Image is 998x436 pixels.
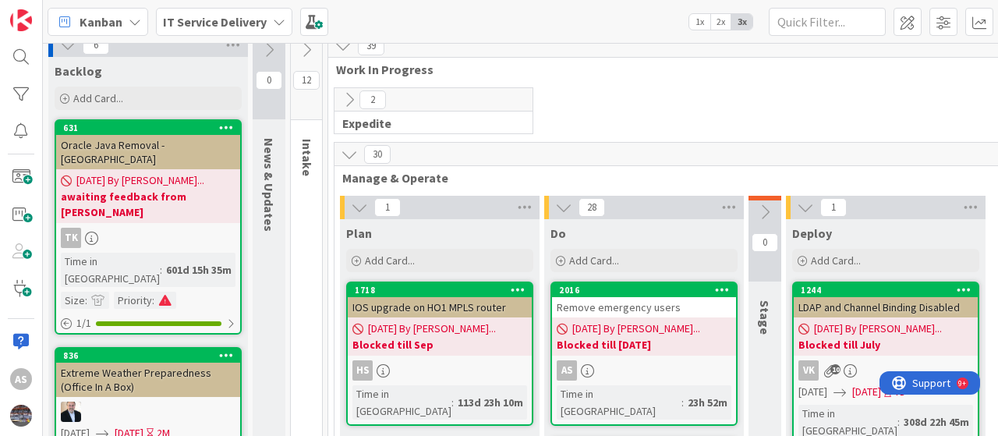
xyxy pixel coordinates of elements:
[814,321,942,337] span: [DATE] By [PERSON_NAME]...
[798,337,973,353] b: Blocked till July
[85,292,87,309] span: :
[731,14,752,30] span: 3x
[757,300,773,335] span: Stage
[794,360,978,381] div: VK
[56,402,240,422] div: HO
[374,198,401,217] span: 1
[63,350,240,361] div: 836
[451,394,454,411] span: :
[55,63,102,79] span: Backlog
[552,297,736,317] div: Remove emergency users
[348,297,532,317] div: IOS upgrade on HO1 MPLS router
[160,261,162,278] span: :
[900,413,973,431] div: 308d 22h 45m
[681,394,684,411] span: :
[569,253,619,268] span: Add Card...
[852,384,881,400] span: [DATE]
[552,360,736,381] div: AS
[10,368,32,390] div: AS
[56,363,240,397] div: Extreme Weather Preparedness (Office In A Box)
[352,360,373,381] div: HS
[10,9,32,31] img: Visit kanbanzone.com
[552,283,736,317] div: 2016Remove emergency users
[769,8,886,36] input: Quick Filter...
[579,198,605,217] span: 28
[83,36,109,55] span: 6
[689,14,710,30] span: 1x
[10,405,32,427] img: avatar
[152,292,154,309] span: :
[79,6,87,19] div: 9+
[293,71,320,90] span: 12
[359,90,386,109] span: 2
[710,14,731,30] span: 2x
[358,37,384,55] span: 39
[56,314,240,333] div: 1/1
[61,189,235,220] b: awaiting feedback from [PERSON_NAME]
[550,225,566,241] span: Do
[820,198,847,217] span: 1
[33,2,71,21] span: Support
[801,285,978,296] div: 1244
[352,385,451,420] div: Time in [GEOGRAPHIC_DATA]
[557,385,681,420] div: Time in [GEOGRAPHIC_DATA]
[56,349,240,363] div: 836
[55,119,242,335] a: 631Oracle Java Removal - [GEOGRAPHIC_DATA][DATE] By [PERSON_NAME]...awaiting feedback from [PERSO...
[56,121,240,135] div: 631
[552,283,736,297] div: 2016
[557,337,731,353] b: Blocked till [DATE]
[299,139,315,176] span: Intake
[261,138,277,232] span: News & Updates
[365,253,415,268] span: Add Card...
[80,12,122,31] span: Kanban
[792,225,832,241] span: Deploy
[56,135,240,169] div: Oracle Java Removal - [GEOGRAPHIC_DATA]
[798,360,819,381] div: VK
[63,122,240,133] div: 631
[114,292,152,309] div: Priority
[346,225,372,241] span: Plan
[162,261,235,278] div: 601d 15h 35m
[364,145,391,164] span: 30
[572,321,700,337] span: [DATE] By [PERSON_NAME]...
[794,297,978,317] div: LDAP and Channel Binding Disabled
[56,349,240,397] div: 836Extreme Weather Preparedness (Office In A Box)
[163,14,267,30] b: IT Service Delivery
[550,282,738,426] a: 2016Remove emergency users[DATE] By [PERSON_NAME]...Blocked till [DATE]ASTime in [GEOGRAPHIC_DATA...
[794,283,978,317] div: 1244LDAP and Channel Binding Disabled
[61,228,81,248] div: TK
[557,360,577,381] div: AS
[256,71,282,90] span: 0
[830,364,841,374] span: 10
[798,384,827,400] span: [DATE]
[348,360,532,381] div: HS
[355,285,532,296] div: 1718
[348,283,532,317] div: 1718IOS upgrade on HO1 MPLS router
[76,172,204,189] span: [DATE] By [PERSON_NAME]...
[368,321,496,337] span: [DATE] By [PERSON_NAME]...
[56,121,240,169] div: 631Oracle Java Removal - [GEOGRAPHIC_DATA]
[73,91,123,105] span: Add Card...
[76,315,91,331] span: 1 / 1
[352,337,527,353] b: Blocked till Sep
[897,413,900,431] span: :
[342,115,513,131] span: Expedite
[811,253,861,268] span: Add Card...
[684,394,731,411] div: 23h 52m
[61,292,85,309] div: Size
[348,283,532,297] div: 1718
[61,402,81,422] img: HO
[346,282,533,426] a: 1718IOS upgrade on HO1 MPLS router[DATE] By [PERSON_NAME]...Blocked till SepHSTime in [GEOGRAPHIC...
[454,394,527,411] div: 113d 23h 10m
[752,233,778,252] span: 0
[794,283,978,297] div: 1244
[61,253,160,287] div: Time in [GEOGRAPHIC_DATA]
[56,228,240,248] div: TK
[559,285,736,296] div: 2016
